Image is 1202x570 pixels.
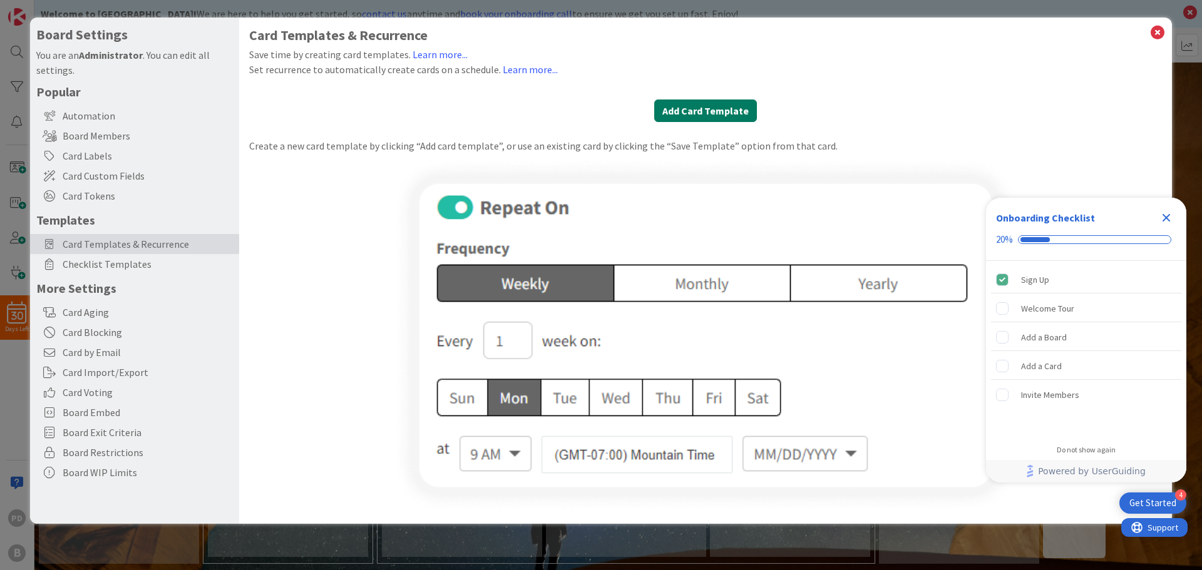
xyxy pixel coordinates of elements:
[249,47,1162,62] div: Save time by creating card templates.
[30,462,239,482] div: Board WIP Limits
[1038,464,1146,479] span: Powered by UserGuiding
[996,234,1176,245] div: Checklist progress: 20%
[986,261,1186,437] div: Checklist items
[30,362,239,382] div: Card Import/Export
[30,146,239,166] div: Card Labels
[1057,445,1116,455] div: Do not show again
[63,188,233,203] span: Card Tokens
[1021,301,1074,316] div: Welcome Tour
[986,460,1186,482] div: Footer
[63,405,233,420] span: Board Embed
[1129,497,1176,509] div: Get Started
[63,385,233,400] span: Card Voting
[991,352,1181,380] div: Add a Card is incomplete.
[63,168,233,183] span: Card Custom Fields
[249,28,1162,43] h1: Card Templates & Recurrence
[26,2,57,17] span: Support
[1021,330,1067,345] div: Add a Board
[1156,208,1176,228] div: Close Checklist
[36,280,233,296] h5: More Settings
[36,212,233,228] h5: Templates
[1021,272,1049,287] div: Sign Up
[63,345,233,360] span: Card by Email
[654,99,757,122] button: Add Card Template
[36,84,233,99] h5: Popular
[249,138,1162,153] div: Create a new card template by clicking “Add card template”, or use an existing card by clicking t...
[991,323,1181,351] div: Add a Board is incomplete.
[30,106,239,126] div: Automation
[30,126,239,146] div: Board Members
[1021,387,1079,402] div: Invite Members
[30,322,239,342] div: Card Blocking
[996,210,1095,225] div: Onboarding Checklist
[996,234,1013,245] div: 20%
[63,257,233,272] span: Checklist Templates
[30,302,239,322] div: Card Aging
[991,295,1181,322] div: Welcome Tour is incomplete.
[986,198,1186,482] div: Checklist Container
[63,237,233,252] span: Card Templates & Recurrence
[63,425,233,440] span: Board Exit Criteria
[249,62,1162,77] div: Set recurrence to automatically create cards on a schedule.
[1175,489,1186,501] div: 4
[1119,492,1186,514] div: Open Get Started checklist, remaining modules: 4
[63,445,233,460] span: Board Restrictions
[393,157,1019,514] img: card-recurrence.png
[79,49,143,61] b: Administrator
[36,48,233,78] div: You are an . You can edit all settings.
[413,48,468,61] a: Learn more...
[991,266,1181,293] div: Sign Up is complete.
[992,460,1180,482] a: Powered by UserGuiding
[503,63,558,76] a: Learn more...
[36,27,233,43] h4: Board Settings
[1021,359,1062,374] div: Add a Card
[991,381,1181,409] div: Invite Members is incomplete.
